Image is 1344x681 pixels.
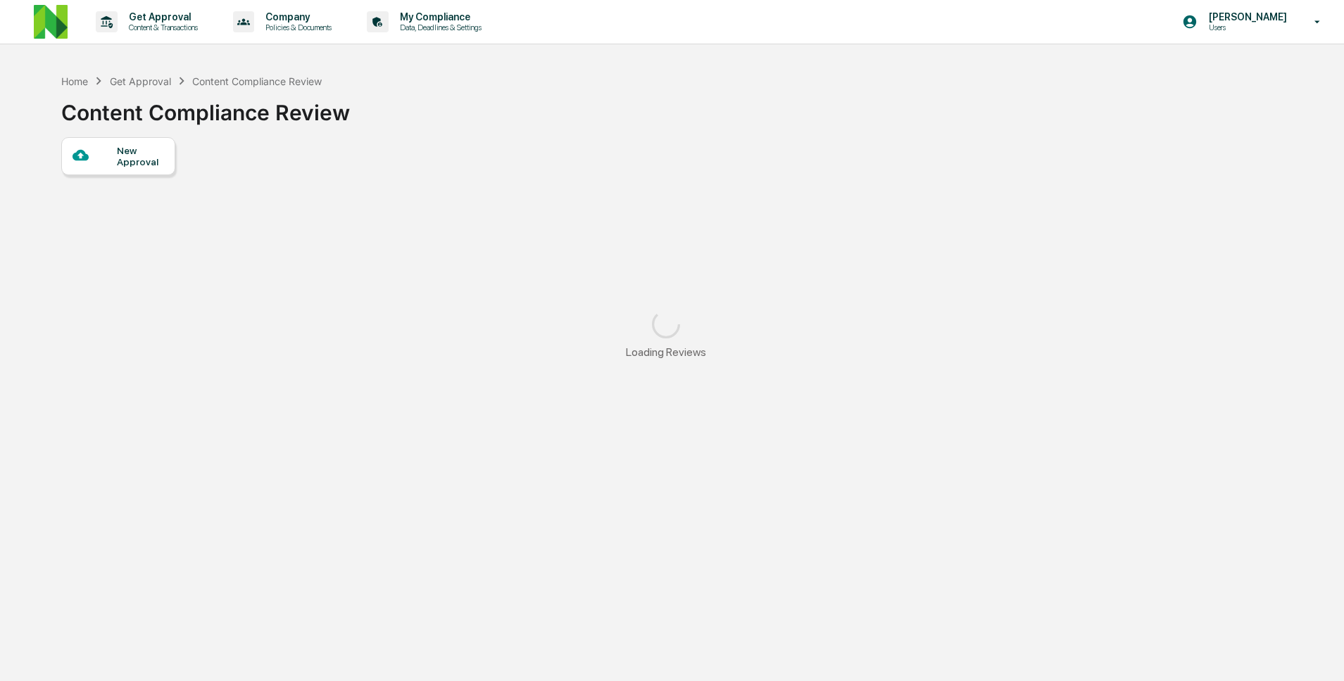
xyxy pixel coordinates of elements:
p: [PERSON_NAME] [1198,11,1294,23]
p: My Compliance [389,11,489,23]
img: logo [34,5,68,39]
p: Data, Deadlines & Settings [389,23,489,32]
div: New Approval [117,145,164,167]
div: Content Compliance Review [61,89,350,125]
p: Get Approval [118,11,205,23]
div: Get Approval [110,75,171,87]
p: Content & Transactions [118,23,205,32]
div: Home [61,75,88,87]
p: Policies & Documents [254,23,339,32]
p: Users [1198,23,1294,32]
p: Company [254,11,339,23]
div: Content Compliance Review [192,75,322,87]
div: Loading Reviews [626,345,706,359]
